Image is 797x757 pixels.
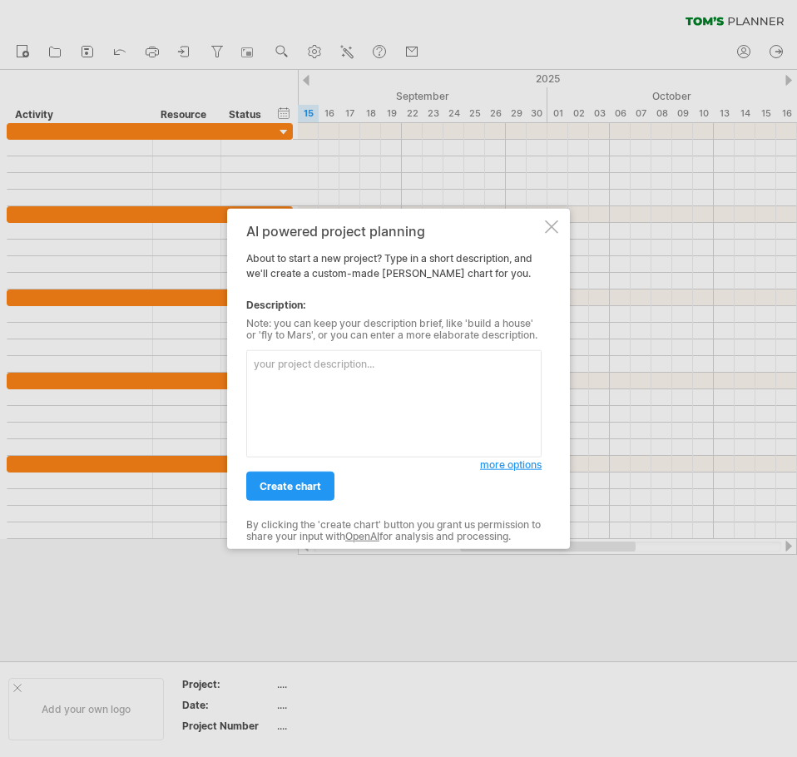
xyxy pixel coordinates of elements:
[246,318,542,342] div: Note: you can keep your description brief, like 'build a house' or 'fly to Mars', or you can ente...
[246,224,542,239] div: AI powered project planning
[246,472,334,501] a: create chart
[246,519,542,543] div: By clicking the 'create chart' button you grant us permission to share your input with for analys...
[260,480,321,492] span: create chart
[246,224,542,534] div: About to start a new project? Type in a short description, and we'll create a custom-made [PERSON...
[480,458,542,471] span: more options
[246,298,542,313] div: Description:
[345,530,379,542] a: OpenAI
[480,458,542,473] a: more options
